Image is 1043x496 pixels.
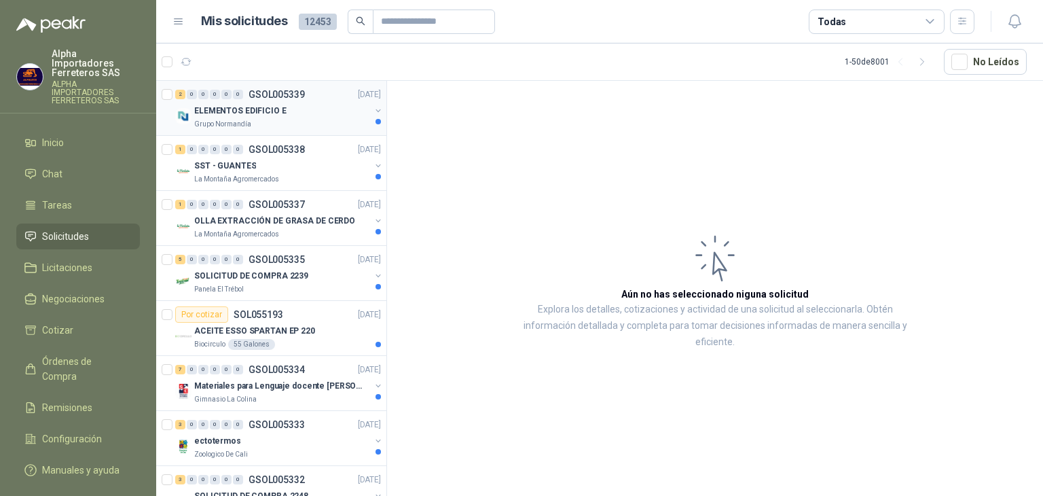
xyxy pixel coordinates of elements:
a: Negociaciones [16,286,140,312]
div: 7 [175,365,185,374]
p: GSOL005333 [249,420,305,429]
a: 1 0 0 0 0 0 GSOL005337[DATE] Company LogoOLLA EXTRACCIÓN DE GRASA DE CERDOLa Montaña Agromercados [175,196,384,240]
span: Solicitudes [42,229,89,244]
div: 0 [221,420,232,429]
span: Negociaciones [42,291,105,306]
a: Chat [16,161,140,187]
p: [DATE] [358,419,381,431]
div: 0 [221,145,232,154]
div: 0 [198,90,208,99]
p: Gimnasio La Colina [194,394,257,405]
div: 0 [198,420,208,429]
span: Licitaciones [42,260,92,275]
span: Configuración [42,431,102,446]
p: Grupo Normandía [194,119,251,130]
p: GSOL005334 [249,365,305,374]
a: Configuración [16,426,140,452]
div: 0 [210,475,220,484]
p: GSOL005338 [249,145,305,154]
img: Company Logo [175,383,191,400]
button: No Leídos [944,49,1027,75]
img: Company Logo [175,273,191,289]
a: Licitaciones [16,255,140,281]
div: 0 [210,420,220,429]
img: Company Logo [175,218,191,234]
div: 0 [210,255,220,264]
p: [DATE] [358,364,381,376]
div: 0 [187,475,197,484]
span: Manuales y ayuda [42,463,120,478]
div: 0 [221,255,232,264]
a: Cotizar [16,317,140,343]
p: Explora los detalles, cotizaciones y actividad de una solicitud al seleccionarla. Obtén informaci... [523,302,907,351]
div: 0 [210,90,220,99]
div: 0 [187,365,197,374]
div: 55 Galones [228,339,275,350]
div: 1 - 50 de 8001 [845,51,933,73]
div: 0 [198,145,208,154]
a: Tareas [16,192,140,218]
img: Company Logo [175,163,191,179]
a: Solicitudes [16,224,140,249]
div: 0 [233,365,243,374]
a: Inicio [16,130,140,156]
p: Panela El Trébol [194,284,244,295]
div: 0 [187,90,197,99]
p: Zoologico De Cali [194,449,248,460]
p: ACEITE ESSO SPARTAN EP 220 [194,325,315,338]
h1: Mis solicitudes [201,12,288,31]
span: 12453 [299,14,337,30]
p: Materiales para Lenguaje docente [PERSON_NAME] [194,380,363,393]
a: 5 0 0 0 0 0 GSOL005335[DATE] Company LogoSOLICITUD DE COMPRA 2239Panela El Trébol [175,251,384,295]
div: 2 [175,90,185,99]
span: Chat [42,166,62,181]
p: OLLA EXTRACCIÓN DE GRASA DE CERDO [194,215,355,228]
div: 0 [233,200,243,209]
span: Remisiones [42,400,92,415]
div: 0 [221,90,232,99]
div: 5 [175,255,185,264]
img: Company Logo [175,438,191,455]
p: La Montaña Agromercados [194,229,279,240]
p: SOLICITUD DE COMPRA 2239 [194,270,308,283]
div: 0 [233,145,243,154]
div: 3 [175,475,185,484]
p: Biocirculo [194,339,225,350]
p: ALPHA IMPORTADORES FERRETEROS SAS [52,80,140,105]
p: [DATE] [358,143,381,156]
div: 0 [187,145,197,154]
span: Inicio [42,135,64,150]
div: 0 [210,200,220,209]
img: Company Logo [17,64,43,90]
p: [DATE] [358,253,381,266]
p: GSOL005332 [249,475,305,484]
div: 1 [175,200,185,209]
div: 0 [233,475,243,484]
p: Alpha Importadores Ferreteros SAS [52,49,140,77]
p: [DATE] [358,474,381,486]
p: La Montaña Agromercados [194,174,279,185]
div: 0 [198,475,208,484]
div: 0 [198,200,208,209]
p: GSOL005337 [249,200,305,209]
div: 0 [221,200,232,209]
p: SST - GUANTES [194,160,256,173]
a: 1 0 0 0 0 0 GSOL005338[DATE] Company LogoSST - GUANTESLa Montaña Agromercados [175,141,384,185]
span: Tareas [42,198,72,213]
div: 0 [210,145,220,154]
p: GSOL005339 [249,90,305,99]
div: 0 [198,365,208,374]
p: ELEMENTOS EDIFICIO E [194,105,287,118]
div: 0 [221,365,232,374]
p: GSOL005335 [249,255,305,264]
a: Remisiones [16,395,140,421]
div: 0 [233,420,243,429]
a: Órdenes de Compra [16,349,140,389]
div: 0 [210,365,220,374]
h3: Aún no has seleccionado niguna solicitud [621,287,809,302]
div: 0 [233,255,243,264]
span: Cotizar [42,323,73,338]
div: Todas [818,14,846,29]
p: SOL055193 [234,310,283,319]
div: 0 [221,475,232,484]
